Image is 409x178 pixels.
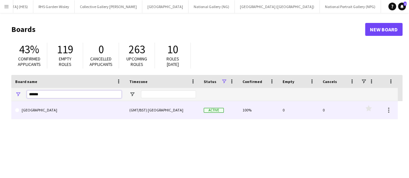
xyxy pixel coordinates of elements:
span: 1 [404,2,406,6]
div: 0 [319,101,359,119]
input: Board name Filter Input [27,90,122,98]
span: 10 [167,42,178,57]
button: National Portrait Gallery (NPG) [320,0,381,13]
span: Cancels [323,79,337,84]
a: [GEOGRAPHIC_DATA] [15,101,122,119]
input: Timezone Filter Input [141,90,196,98]
button: [GEOGRAPHIC_DATA] [142,0,188,13]
span: Confirmed [242,79,262,84]
button: RHS Garden Wisley [33,0,75,13]
button: Open Filter Menu [15,91,21,97]
span: Active [204,108,224,113]
span: Board name [15,79,37,84]
span: 43% [19,42,39,57]
div: 100% [239,101,279,119]
a: 1 [398,3,406,10]
span: Roles [DATE] [167,56,179,67]
span: Cancelled applicants [90,56,113,67]
span: Timezone [129,79,147,84]
span: 263 [129,42,145,57]
span: Empty roles [59,56,71,67]
span: Empty [283,79,294,84]
span: 119 [57,42,73,57]
button: [GEOGRAPHIC_DATA] ([GEOGRAPHIC_DATA]) [235,0,320,13]
h1: Boards [11,25,365,34]
span: Status [204,79,216,84]
button: National Gallery (NG) [188,0,235,13]
div: 0 [279,101,319,119]
span: 0 [98,42,104,57]
span: Upcoming roles [126,56,147,67]
span: Confirmed applicants [18,56,41,67]
a: New Board [365,23,403,36]
div: (GMT/BST) [GEOGRAPHIC_DATA] [125,101,200,119]
button: Open Filter Menu [129,91,135,97]
button: Collective Gallery [PERSON_NAME] [75,0,142,13]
